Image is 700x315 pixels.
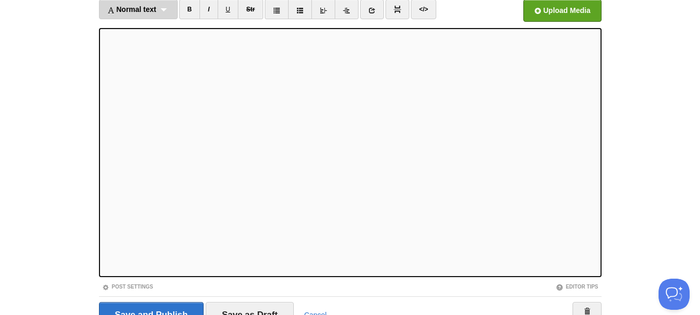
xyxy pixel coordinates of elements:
a: Post Settings [102,284,153,290]
del: Str [246,6,255,13]
img: pagebreak-icon.png [394,6,401,13]
a: Editor Tips [556,284,598,290]
span: Normal text [107,5,156,13]
iframe: Help Scout Beacon - Open [659,279,690,310]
